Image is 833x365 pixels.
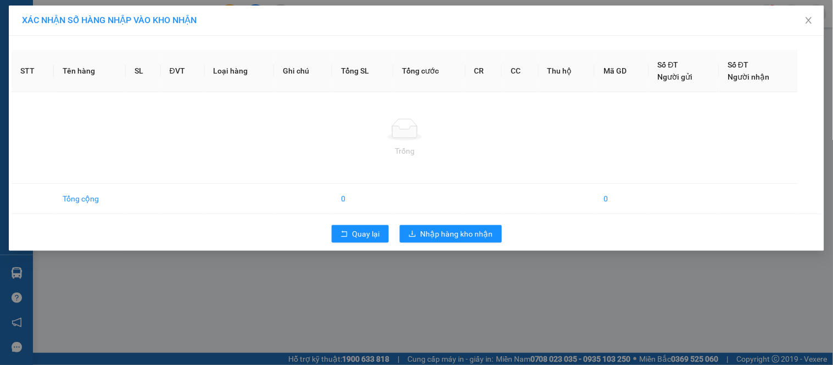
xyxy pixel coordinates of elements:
th: Tổng SL [332,50,393,92]
div: VP [PERSON_NAME] [9,9,97,36]
th: Tổng cước [393,50,466,92]
button: downloadNhập hàng kho nhận [400,225,502,243]
div: NAM [9,36,97,49]
button: Close [793,5,824,36]
span: CR : [8,72,25,83]
span: download [409,230,416,239]
div: a kính [105,36,180,49]
th: CC [502,50,539,92]
span: Nhập hàng kho nhận [421,228,493,240]
span: Người nhận [728,72,770,81]
th: CR [466,50,502,92]
div: VP Đồng Xoài [105,9,180,36]
td: 0 [332,184,393,214]
span: rollback [340,230,348,239]
th: Mã GD [595,50,648,92]
span: XÁC NHẬN SỐ HÀNG NHẬP VÀO KHO NHẬN [22,15,197,25]
th: Loại hàng [205,50,274,92]
div: Trống [20,145,789,157]
td: Tổng cộng [54,184,125,214]
span: Người gửi [658,72,693,81]
span: Nhận: [105,10,131,22]
td: 0 [595,184,648,214]
th: Ghi chú [274,50,332,92]
button: rollbackQuay lại [332,225,389,243]
span: Quay lại [353,228,380,240]
th: Thu hộ [539,50,595,92]
span: Số ĐT [728,60,749,69]
th: STT [12,50,54,92]
span: close [804,16,813,25]
span: Gửi: [9,10,26,22]
th: ĐVT [161,50,205,92]
th: Tên hàng [54,50,125,92]
div: 30.000 [8,71,99,84]
span: Số ĐT [658,60,679,69]
th: SL [126,50,161,92]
